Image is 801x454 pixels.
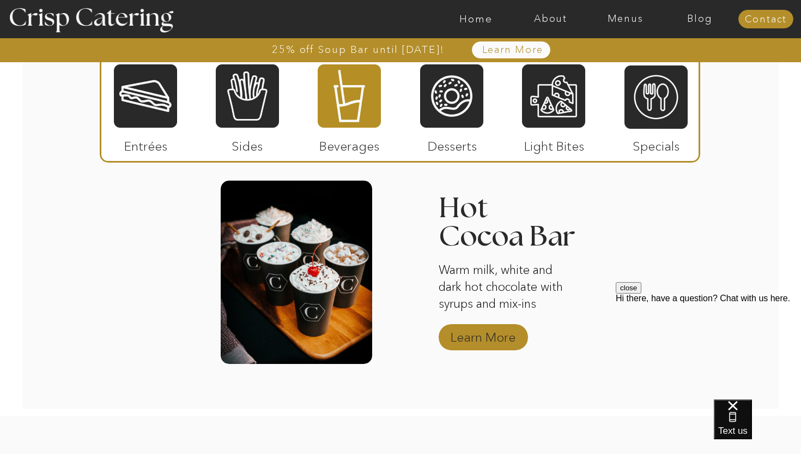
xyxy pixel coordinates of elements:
a: Learn More [457,45,568,56]
iframe: podium webchat widget prompt [616,282,801,413]
p: Specials [620,128,692,159]
h3: Hot Cocoa Bar [439,194,583,223]
p: Sides [211,128,283,159]
p: Beverages [313,128,385,159]
p: Light Bites [518,128,590,159]
a: Learn More [447,319,519,350]
a: Blog [663,14,737,25]
p: Desserts [416,128,488,159]
iframe: podium webchat widget bubble [714,399,801,454]
a: Contact [738,14,793,25]
a: Menus [588,14,663,25]
a: 25% off Soup Bar until [DATE]! [233,44,484,55]
a: Home [439,14,513,25]
p: Entrées [110,128,182,159]
p: Warm milk, white and dark hot chocolate with syrups and mix-ins [439,262,568,314]
a: About [513,14,588,25]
